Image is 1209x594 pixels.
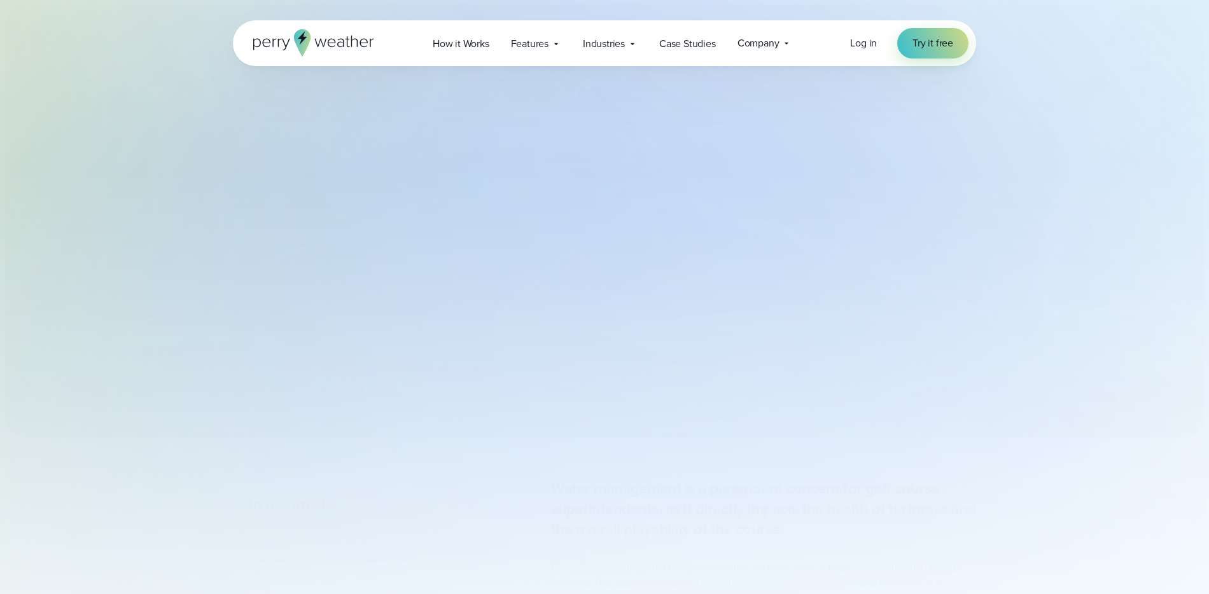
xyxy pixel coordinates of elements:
span: Case Studies [659,36,716,52]
a: Try it free [897,28,968,59]
span: Try it free [912,36,953,51]
span: Company [737,36,779,51]
span: Features [511,36,549,52]
a: How it Works [422,31,500,57]
span: How it Works [433,36,489,52]
span: Industries [583,36,625,52]
span: Log in [850,36,877,50]
a: Case Studies [648,31,727,57]
a: Log in [850,36,877,51]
